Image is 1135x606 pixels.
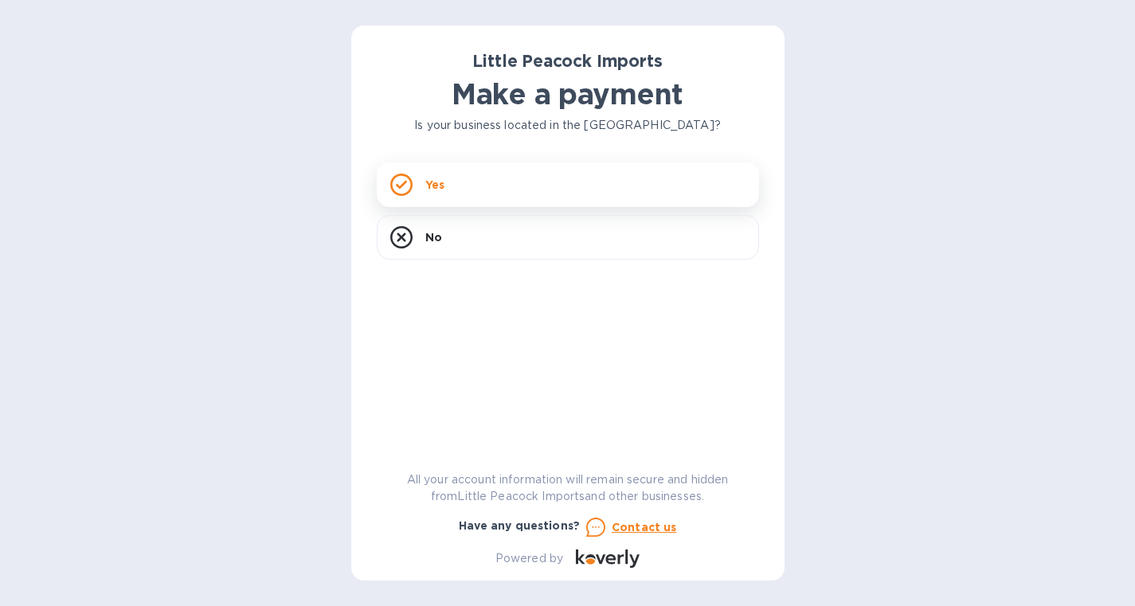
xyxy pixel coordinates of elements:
p: Is your business located in the [GEOGRAPHIC_DATA]? [377,117,759,134]
u: Contact us [612,521,677,534]
p: No [425,229,442,245]
b: Little Peacock Imports [472,51,662,71]
p: Powered by [495,550,563,567]
p: Yes [425,177,444,193]
p: All your account information will remain secure and hidden from Little Peacock Imports and other ... [377,471,759,505]
h1: Make a payment [377,77,759,111]
b: Have any questions? [459,519,581,532]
